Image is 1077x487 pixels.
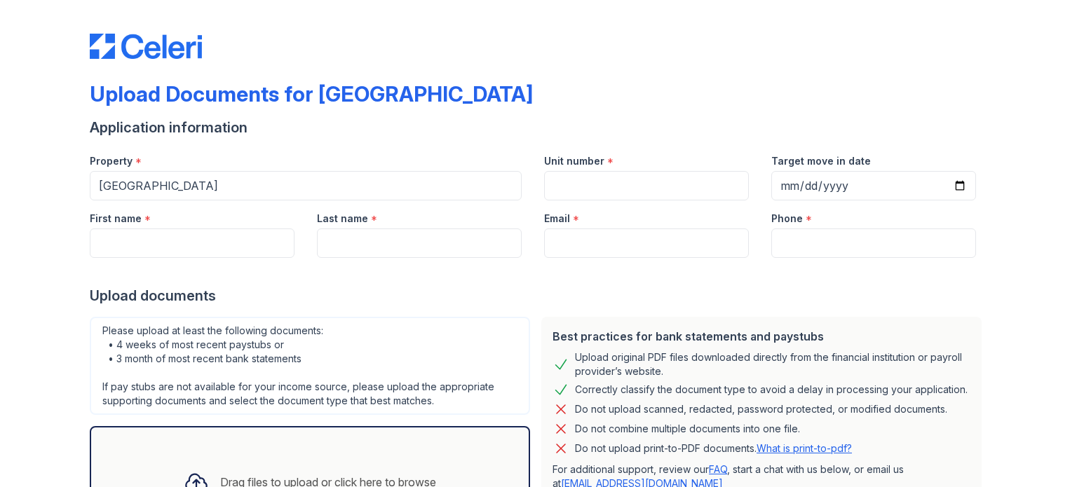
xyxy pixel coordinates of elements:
div: Do not combine multiple documents into one file. [575,420,800,437]
label: Target move in date [771,154,871,168]
label: Last name [317,212,368,226]
div: Please upload at least the following documents: • 4 weeks of most recent paystubs or • 3 month of... [90,317,530,415]
div: Best practices for bank statements and paystubs [553,328,970,345]
div: Upload documents [90,286,987,306]
div: Upload Documents for [GEOGRAPHIC_DATA] [90,81,533,107]
div: Do not upload scanned, redacted, password protected, or modified documents. [575,401,947,418]
label: Property [90,154,133,168]
p: Do not upload print-to-PDF documents. [575,441,852,455]
label: Unit number [544,154,604,168]
label: Phone [771,212,803,226]
label: Email [544,212,570,226]
div: Application information [90,118,987,137]
div: Correctly classify the document type to avoid a delay in processing your application. [575,381,968,398]
a: FAQ [709,463,727,475]
img: CE_Logo_Blue-a8612792a0a2168367f1c8372b55b34899dd931a85d93a1a3d3e32e68fde9ad4.png [90,34,202,59]
a: What is print-to-pdf? [757,442,852,454]
label: First name [90,212,142,226]
div: Upload original PDF files downloaded directly from the financial institution or payroll provider’... [575,350,970,378]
